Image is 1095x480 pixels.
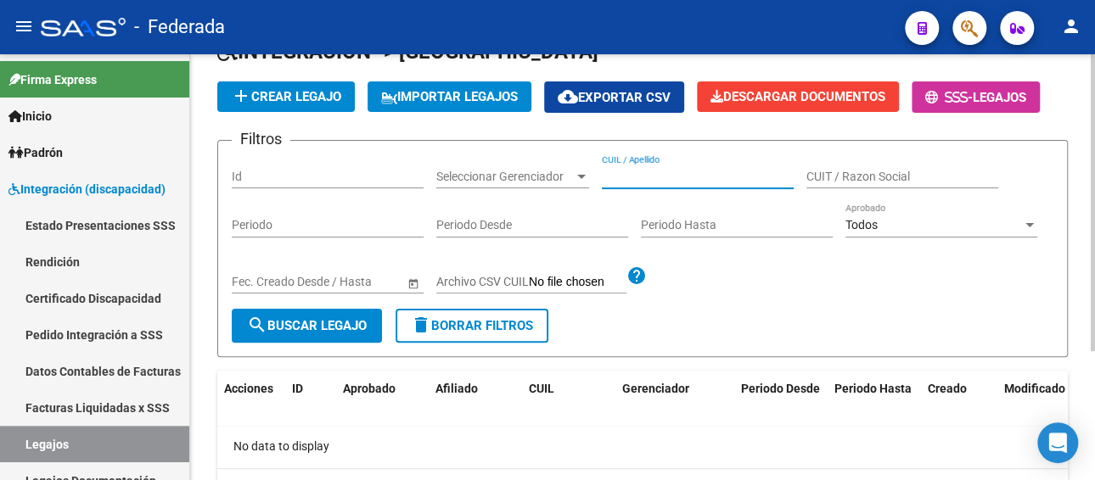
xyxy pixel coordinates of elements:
datatable-header-cell: Gerenciador [615,371,734,427]
datatable-header-cell: Aprobado [336,371,404,427]
button: Buscar Legajo [232,309,382,343]
div: Open Intercom Messenger [1037,422,1078,463]
span: Aprobado [343,382,396,395]
button: -Legajos [912,81,1040,113]
button: Open calendar [404,274,422,292]
input: Fecha fin [308,275,391,289]
span: Gerenciador [622,382,689,395]
span: Acciones [224,382,273,395]
mat-icon: menu [14,16,34,36]
span: Seleccionar Gerenciador [436,170,574,184]
datatable-header-cell: Afiliado [429,371,522,427]
datatable-header-cell: Periodo Hasta [828,371,921,427]
datatable-header-cell: Modificado [997,371,1074,427]
span: Creado [928,382,967,395]
datatable-header-cell: Acciones [217,371,285,427]
h3: Filtros [232,127,290,151]
span: - Federada [134,8,225,46]
span: Buscar Legajo [247,318,367,333]
span: Firma Express [8,70,97,89]
div: No data to display [217,426,1067,468]
datatable-header-cell: Creado [921,371,997,427]
span: Borrar Filtros [411,318,533,333]
input: Archivo CSV CUIL [529,275,626,290]
span: Descargar Documentos [710,89,885,104]
button: Borrar Filtros [396,309,548,343]
span: Modificado [1004,382,1065,395]
span: CUIL [529,382,554,395]
mat-icon: person [1061,16,1081,36]
span: Legajos [973,90,1026,105]
span: Archivo CSV CUIL [436,275,529,288]
input: Fecha inicio [232,275,294,289]
button: Exportar CSV [544,81,684,113]
span: Integración (discapacidad) [8,180,166,198]
datatable-header-cell: ID [285,371,336,427]
span: Periodo Hasta [834,382,912,395]
span: Afiliado [435,382,478,395]
mat-icon: cloud_download [558,87,578,107]
datatable-header-cell: Periodo Desde [734,371,828,427]
span: Periodo Desde [741,382,820,395]
span: Crear Legajo [231,89,341,104]
span: Inicio [8,107,52,126]
mat-icon: help [626,265,647,286]
mat-icon: add [231,86,251,106]
span: Exportar CSV [558,90,671,105]
button: IMPORTAR LEGAJOS [368,81,531,112]
datatable-header-cell: CUIL [522,371,615,427]
span: - [925,90,973,105]
button: Descargar Documentos [697,81,899,112]
span: Todos [845,218,878,232]
button: Crear Legajo [217,81,355,112]
mat-icon: delete [411,315,431,335]
mat-icon: search [247,315,267,335]
span: IMPORTAR LEGAJOS [381,89,518,104]
span: Padrón [8,143,63,162]
span: ID [292,382,303,395]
